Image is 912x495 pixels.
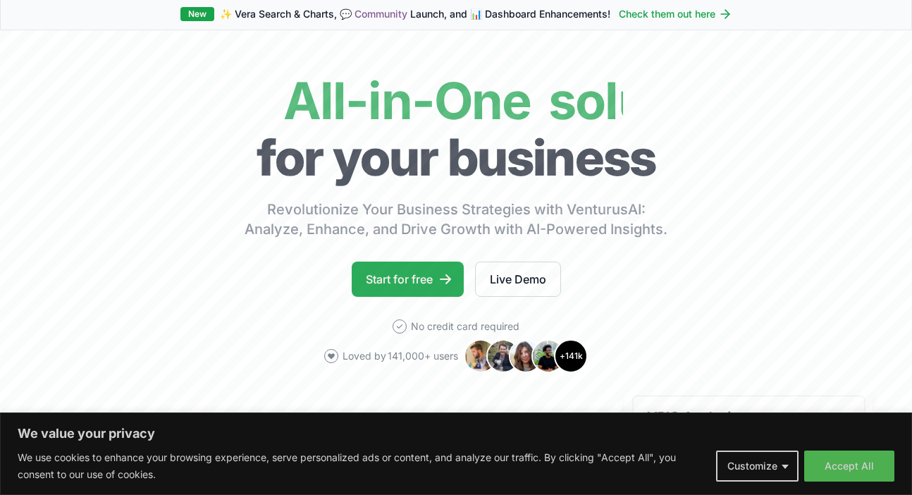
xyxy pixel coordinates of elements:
[486,339,520,373] img: Avatar 2
[509,339,543,373] img: Avatar 3
[220,7,610,21] span: ✨ Vera Search & Charts, 💬 Launch, and 📊 Dashboard Enhancements!
[18,449,705,483] p: We use cookies to enhance your browsing experience, serve personalized ads or content, and analyz...
[18,425,894,442] p: We value your privacy
[619,7,732,21] a: Check them out here
[475,262,561,297] a: Live Demo
[716,451,799,482] button: Customize
[355,8,407,20] a: Community
[531,339,565,373] img: Avatar 4
[180,7,214,21] div: New
[352,262,464,297] a: Start for free
[464,339,498,373] img: Avatar 1
[804,451,894,482] button: Accept All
